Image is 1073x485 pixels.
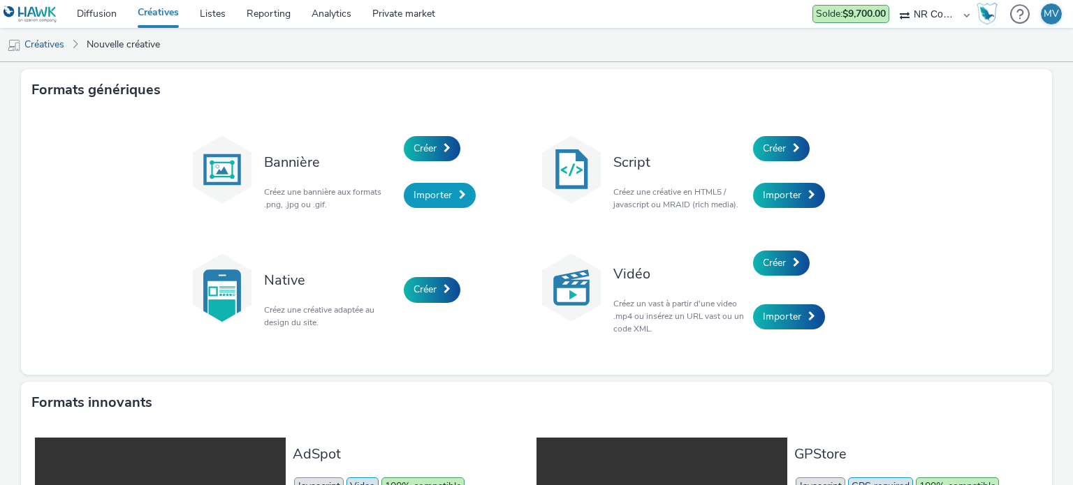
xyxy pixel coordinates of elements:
a: Importer [404,183,476,208]
img: code.svg [536,135,606,204]
span: Créer [414,283,437,296]
a: Hawk Academy [977,3,1003,25]
h3: GPStore [794,445,1031,463]
a: Nouvelle créative [80,28,167,61]
h3: Native [264,271,397,290]
a: Créer [404,136,460,161]
span: Créer [763,142,786,155]
p: Créez une bannière aux formats .png, .jpg ou .gif. [264,186,397,211]
div: MV [1044,3,1059,24]
p: Créez une créative adaptée au design du site. [264,304,397,329]
img: mobile [7,38,21,52]
a: Créer [753,136,810,161]
a: Importer [753,304,825,329]
h3: AdSpot [293,445,530,463]
img: banner.svg [187,135,257,204]
a: Créer [404,277,460,302]
span: Créer [763,256,786,269]
span: Créer [414,142,437,155]
span: Solde : [816,7,886,20]
span: Importer [414,188,452,202]
img: video.svg [536,253,606,322]
h3: Bannière [264,153,397,172]
p: Créez un vast à partir d'une video .mp4 ou insérez un URL vast ou un code XML. [613,297,746,335]
img: Hawk Academy [977,3,998,25]
h3: Formats génériques [31,80,161,100]
h3: Formats innovants [31,392,152,413]
a: Créer [753,251,810,276]
h3: Script [613,153,746,172]
h3: Vidéo [613,264,746,283]
span: Importer [763,188,801,202]
strong: $9,700.00 [842,7,886,20]
p: Créez une créative en HTML5 / javascript ou MRAID (rich media). [613,186,746,211]
div: Les dépenses d'aujourd'hui ne sont pas encore prises en compte dans le solde [812,5,889,23]
img: native.svg [187,253,257,322]
img: undefined Logo [3,6,57,23]
span: Importer [763,310,801,323]
a: Importer [753,183,825,208]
